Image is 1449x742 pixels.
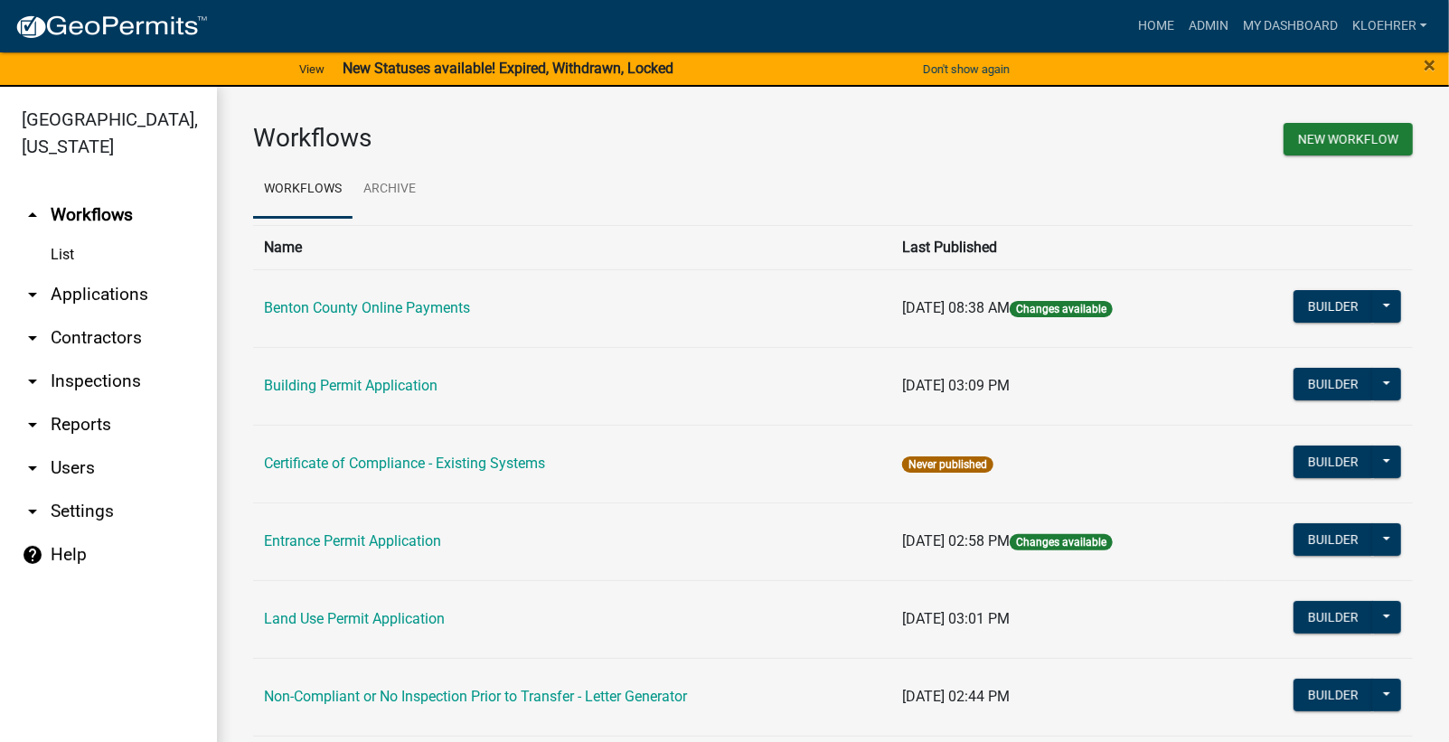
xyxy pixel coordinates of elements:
[353,161,427,219] a: Archive
[253,161,353,219] a: Workflows
[264,688,687,705] a: Non-Compliant or No Inspection Prior to Transfer - Letter Generator
[253,123,820,154] h3: Workflows
[1424,54,1435,76] button: Close
[902,377,1010,394] span: [DATE] 03:09 PM
[264,532,441,549] a: Entrance Permit Application
[22,371,43,392] i: arrow_drop_down
[1294,523,1373,556] button: Builder
[22,501,43,522] i: arrow_drop_down
[264,455,545,472] a: Certificate of Compliance - Existing Systems
[343,60,673,77] strong: New Statuses available! Expired, Withdrawn, Locked
[292,54,332,84] a: View
[902,532,1010,549] span: [DATE] 02:58 PM
[22,544,43,566] i: help
[1345,9,1435,43] a: kloehrer
[1236,9,1345,43] a: My Dashboard
[22,204,43,226] i: arrow_drop_up
[264,377,438,394] a: Building Permit Application
[891,225,1225,269] th: Last Published
[264,299,470,316] a: Benton County Online Payments
[902,299,1010,316] span: [DATE] 08:38 AM
[1294,601,1373,634] button: Builder
[902,688,1010,705] span: [DATE] 02:44 PM
[264,610,445,627] a: Land Use Permit Application
[22,414,43,436] i: arrow_drop_down
[1294,290,1373,323] button: Builder
[1284,123,1413,155] button: New Workflow
[253,225,891,269] th: Name
[1294,368,1373,400] button: Builder
[902,456,993,473] span: Never published
[902,610,1010,627] span: [DATE] 03:01 PM
[1010,301,1113,317] span: Changes available
[1131,9,1181,43] a: Home
[1181,9,1236,43] a: Admin
[22,457,43,479] i: arrow_drop_down
[1294,446,1373,478] button: Builder
[1294,679,1373,711] button: Builder
[1010,534,1113,550] span: Changes available
[22,327,43,349] i: arrow_drop_down
[22,284,43,305] i: arrow_drop_down
[916,54,1017,84] button: Don't show again
[1424,52,1435,78] span: ×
